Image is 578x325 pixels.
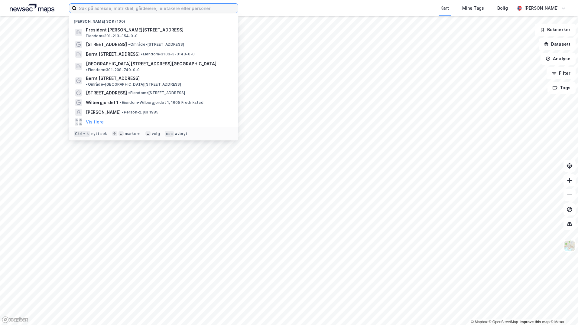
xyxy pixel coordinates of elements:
[86,89,127,97] span: [STREET_ADDRESS]
[120,100,122,105] span: •
[128,90,130,95] span: •
[122,110,158,115] span: Person • 2. juli 1985
[86,60,216,67] span: [GEOGRAPHIC_DATA][STREET_ADDRESS][GEOGRAPHIC_DATA]
[10,4,54,13] img: logo.a4113a55bc3d86da70a041830d287a7e.svg
[86,67,140,72] span: Eiendom • 301-208-740-0-0
[524,5,559,12] div: [PERSON_NAME]
[76,4,238,13] input: Søk på adresse, matrikkel, gårdeiere, leietakere eller personer
[440,5,449,12] div: Kart
[86,51,140,58] span: Bernt [STREET_ADDRESS]
[86,75,140,82] span: Bernt [STREET_ADDRESS]
[86,26,231,34] span: President [PERSON_NAME][STREET_ADDRESS]
[86,118,104,126] button: Vis flere
[74,131,90,137] div: Ctrl + k
[548,296,578,325] div: Kontrollprogram for chat
[128,90,185,95] span: Eiendom • [STREET_ADDRESS]
[86,99,119,106] span: Wilbergjordet 1
[86,34,138,38] span: Eiendom • 301-213-354-0-0
[91,131,107,136] div: nytt søk
[152,131,160,136] div: velg
[497,5,508,12] div: Bolig
[125,131,141,136] div: markere
[175,131,187,136] div: avbryt
[86,67,88,72] span: •
[86,82,181,87] span: Område • [GEOGRAPHIC_DATA][STREET_ADDRESS]
[165,131,174,137] div: esc
[86,109,121,116] span: [PERSON_NAME]
[548,296,578,325] iframe: Chat Widget
[122,110,124,114] span: •
[86,41,127,48] span: [STREET_ADDRESS]
[141,52,195,57] span: Eiendom • 3103-3-3143-0-0
[128,42,130,47] span: •
[141,52,143,56] span: •
[120,100,203,105] span: Eiendom • Wilbergjordet 1, 1605 Fredrikstad
[69,14,238,25] div: [PERSON_NAME] søk (100)
[86,82,88,87] span: •
[128,42,184,47] span: Område • [STREET_ADDRESS]
[462,5,484,12] div: Mine Tags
